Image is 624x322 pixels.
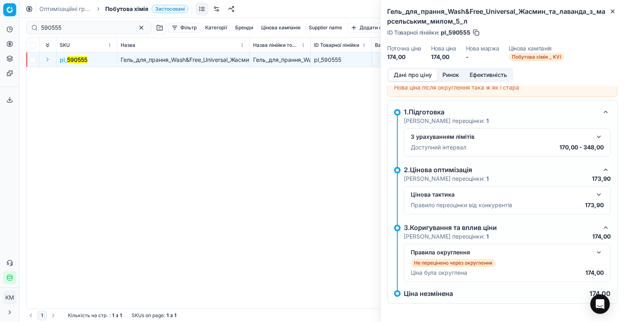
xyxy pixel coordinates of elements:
[39,5,91,13] a: Оптимізаційні групи
[4,291,16,304] span: КM
[585,269,604,277] p: 174,00
[48,311,58,320] button: Go to next page
[411,133,591,141] div: З урахуванням лімітів
[314,56,368,64] div: pl_590555
[431,53,456,61] dd: 174,00
[174,312,176,319] strong: 1
[120,312,122,319] strong: 1
[414,260,492,266] p: Не перецінено через округлення
[26,311,58,320] nav: pagination
[592,175,611,183] p: 173,90
[60,42,70,48] span: SKU
[411,191,591,199] div: Цінова тактика
[152,5,188,13] span: Застосовані
[411,143,466,151] p: Доступний інтервал
[253,56,307,64] div: Гель_для_прання_Wash&Free_Universal_Жасмин_та_лаванда_з_марсельським_милом_5_л
[404,175,489,183] p: [PERSON_NAME] переоцінки:
[43,40,52,50] button: Expand all
[375,42,396,48] span: Вартість
[347,23,399,33] button: Додати фільтр
[404,107,598,117] div: 1.Підготовка
[404,290,453,297] p: Ціна незмінена
[404,232,489,241] p: [PERSON_NAME] переоцінки:
[26,311,36,320] button: Go to previous page
[68,312,122,319] div: :
[441,28,470,37] span: pl_590555
[387,53,421,61] dd: 174,00
[466,46,499,51] dt: Нова маржа
[202,23,230,33] button: Категорії
[60,56,87,64] span: pl_
[387,30,439,35] span: ID Товарної лінійки :
[466,53,499,61] dd: -
[105,5,188,13] span: Побутова хіміяЗастосовані
[559,143,604,151] p: 170,00 - 348,00
[509,53,564,61] span: Побутова хімія _ KVI
[589,290,611,297] p: 174,00
[590,294,610,314] div: Open Intercom Messenger
[486,233,489,240] strong: 1
[121,56,369,63] span: Гель_для_прання_Wash&Free_Universal_Жасмин_та_лаванда_з_марсельським_милом_5_л
[437,69,464,81] button: Ринок
[394,83,611,92] div: Нова ціна після округлення така ж як і стара
[116,312,118,319] strong: з
[68,312,108,319] span: Кількість на стр.
[411,248,591,256] div: Правила округлення
[43,55,52,64] button: Expand
[253,42,299,48] span: Назва лінійки товарів
[592,232,611,241] p: 174,00
[411,201,512,209] p: Правило переоцінки від конкурентів
[167,312,169,319] strong: 1
[388,69,437,81] button: Дані про ціну
[431,46,456,51] dt: Нова ціна
[486,117,489,124] strong: 1
[39,5,188,13] nav: breadcrumb
[232,23,256,33] button: Бренди
[404,165,598,175] div: 2.Цінова оптимізація
[464,69,512,81] button: Ефективність
[121,42,135,48] span: Назва
[509,46,564,51] dt: Цінова кампанія
[3,291,16,304] button: КM
[67,56,87,63] mark: 590555
[411,269,467,277] p: Ціна була округлена
[387,46,421,51] dt: Поточна ціна
[132,312,165,319] span: SKUs on page :
[404,117,489,125] p: [PERSON_NAME] переоцінки:
[375,56,429,64] div: 164,22
[170,312,173,319] strong: з
[105,5,148,13] span: Побутова хімія
[404,223,598,232] div: 3.Коригування та вплив ціни
[258,23,304,33] button: Цінова кампанія
[112,312,114,319] strong: 1
[60,56,87,64] button: pl_590555
[37,311,47,320] button: 1
[314,42,359,48] span: ID Товарної лінійки
[305,23,345,33] button: Supplier name
[41,24,130,32] input: Пошук по SKU або назві
[585,201,604,209] p: 173,90
[168,23,200,33] button: Фільтр
[387,7,617,26] h2: Гель_для_прання_Wash&Free_Universal_Жасмин_та_лаванда_з_марсельським_милом_5_л
[486,175,489,182] strong: 1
